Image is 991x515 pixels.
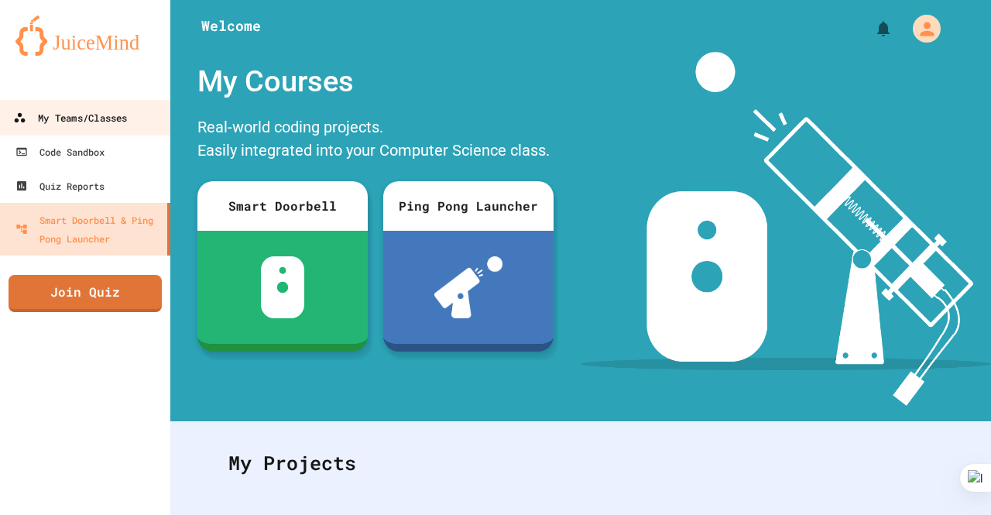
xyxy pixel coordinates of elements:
div: My Notifications [845,15,897,42]
div: My Courses [190,52,561,112]
div: Smart Doorbell [197,181,368,231]
div: Ping Pong Launcher [383,181,554,231]
div: Code Sandbox [15,142,105,161]
div: Smart Doorbell & Ping Pong Launcher [15,211,161,248]
img: logo-orange.svg [15,15,155,56]
div: My Account [897,11,945,46]
div: Real-world coding projects. Easily integrated into your Computer Science class. [190,112,561,170]
a: Join Quiz [9,275,162,312]
div: My Teams/Classes [13,108,127,128]
img: sdb-white.svg [261,256,305,318]
div: Quiz Reports [15,177,105,195]
div: My Projects [213,433,948,493]
img: banner-image-my-projects.png [581,52,991,406]
img: ppl-with-ball.png [434,256,503,318]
